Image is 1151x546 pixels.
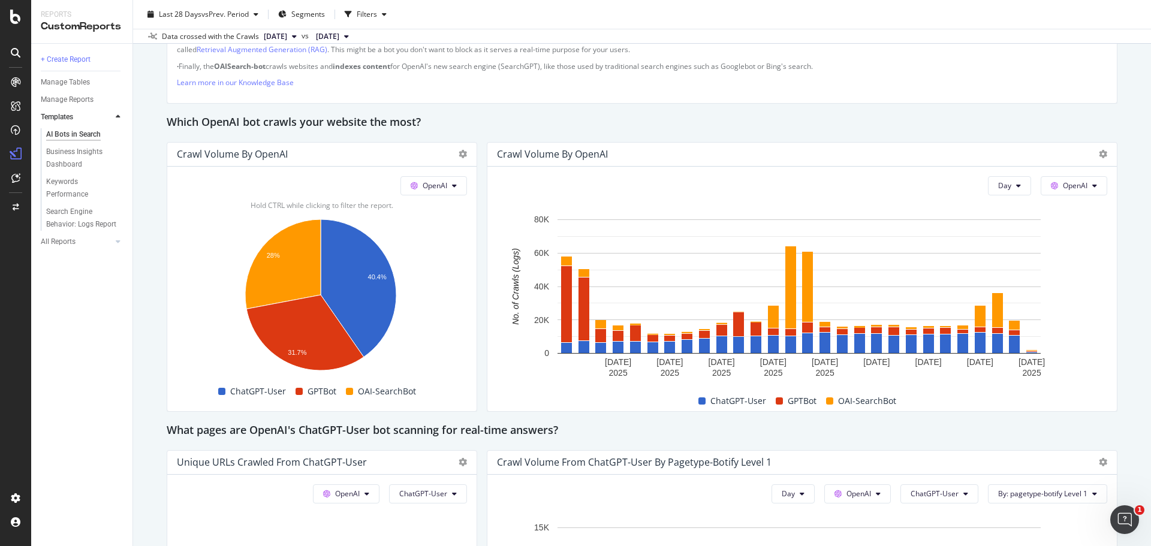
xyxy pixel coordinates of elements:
text: 2025 [712,368,731,378]
div: + Create Report [41,53,91,66]
div: CustomReports [41,20,123,34]
span: 2025 Sep. 8th [264,31,287,42]
button: Last 28 DaysvsPrev. Period [143,5,263,24]
a: AI Bots in Search [46,128,124,141]
text: [DATE] [656,357,683,367]
text: 2025 [764,368,782,378]
span: Last 28 Days [159,9,201,19]
span: GPTBot [788,394,816,408]
a: Manage Reports [41,93,124,106]
strong: · [177,61,179,71]
strong: indexes content [333,61,390,71]
h2: Which OpenAI bot crawls your website the most? [167,113,421,132]
text: 28% [267,252,280,259]
a: Manage Tables [41,76,124,89]
button: Day [988,176,1031,195]
button: Filters [340,5,391,24]
button: [DATE] [259,29,302,44]
div: AI Bots in Search [46,128,101,141]
div: Filters [357,9,377,19]
span: ChatGPT-User [230,384,286,399]
div: Reports [41,10,123,20]
text: [DATE] [863,357,890,367]
text: 60K [534,248,550,258]
svg: A chart. [497,213,1101,381]
button: [DATE] [311,29,354,44]
text: 2025 [661,368,679,378]
text: 80K [534,215,550,224]
div: Which OpenAI bot crawls your website the most? [167,113,1117,132]
h2: What pages are OpenAI's ChatGPT-User bot scanning for real-time answers? [167,421,558,441]
p: Then, when users ask questions that require contextual information, to , the will search the web ... [177,34,1107,55]
span: 1 [1135,505,1144,515]
text: 2025 [816,368,834,378]
div: Crawl Volume by OpenAI [497,148,608,160]
span: Segments [291,9,325,19]
text: 20K [534,315,550,325]
svg: A chart. [177,213,464,381]
div: All Reports [41,236,76,248]
button: By: pagetype-botify Level 1 [988,484,1107,503]
span: Day [998,180,1011,191]
span: OpenAI [846,488,871,499]
p: Finally, the crawls websites and for OpenAI's new search engine (SearchGPT), like those used by t... [177,61,1107,71]
text: 40.4% [368,273,387,280]
div: Data crossed with the Crawls [162,31,259,42]
text: 15K [534,523,550,532]
text: 2025 [1023,368,1041,378]
button: OpenAI [313,484,379,503]
text: [DATE] [709,357,735,367]
span: vs Prev. Period [201,9,249,19]
a: Retrieval Augmented Generation (RAG) [197,44,327,55]
text: [DATE] [1019,357,1045,367]
a: Business Insights Dashboard [46,146,124,171]
span: OAI-SearchBot [838,394,896,408]
div: Business Insights Dashboard [46,146,115,171]
a: Learn more in our Knowledge Base [177,77,294,88]
span: ChatGPT-User [911,488,959,499]
div: Crawl Volume by OpenAI [177,148,288,160]
div: Crawl Volume from ChatGPT-User by pagetype-botify Level 1 [497,456,772,468]
button: OpenAI [824,484,891,503]
span: ChatGPT-User [399,488,447,499]
button: Segments [273,5,330,24]
a: Keywords Performance [46,176,124,201]
div: Manage Tables [41,76,90,89]
text: [DATE] [760,357,787,367]
div: Search Engine Behavior: Logs Report [46,206,117,231]
text: 2025 [609,368,628,378]
span: OAI-SearchBot [358,384,416,399]
span: vs [302,31,311,41]
span: OpenAI [1063,180,1087,191]
span: 2025 Aug. 11th [316,31,339,42]
span: OpenAI [335,488,360,499]
text: 0 [544,348,549,358]
div: Crawl Volume by OpenAIOpenAIHold CTRL while clicking to filter the report.A chart.ChatGPT-UserGPT... [167,142,477,412]
div: What pages are OpenAI's ChatGPT-User bot scanning for real-time answers? [167,421,1117,441]
text: 31.7% [288,348,306,355]
span: By: pagetype-botify Level 1 [998,488,1087,499]
strong: OAISearch-bot [214,61,266,71]
button: Day [772,484,815,503]
button: ChatGPT-User [900,484,978,503]
a: + Create Report [41,53,124,66]
a: Search Engine Behavior: Logs Report [46,206,124,231]
div: Templates [41,111,73,123]
span: OpenAI [423,180,447,191]
div: Unique URLs Crawled from ChatGPT-User [177,456,367,468]
div: Crawl Volume by OpenAIDayOpenAIA chart.ChatGPT-UserGPTBotOAI-SearchBot [487,142,1117,412]
a: All Reports [41,236,112,248]
button: OpenAI [400,176,467,195]
button: ChatGPT-User [389,484,467,503]
text: 40K [534,282,550,291]
div: Hold CTRL while clicking to filter the report. [177,200,467,210]
span: ChatGPT-User [710,394,766,408]
text: [DATE] [605,357,631,367]
text: No. of Crawls (Logs) [511,248,520,325]
span: GPTBot [308,384,336,399]
text: [DATE] [915,357,942,367]
span: Day [782,488,795,499]
button: OpenAI [1041,176,1107,195]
